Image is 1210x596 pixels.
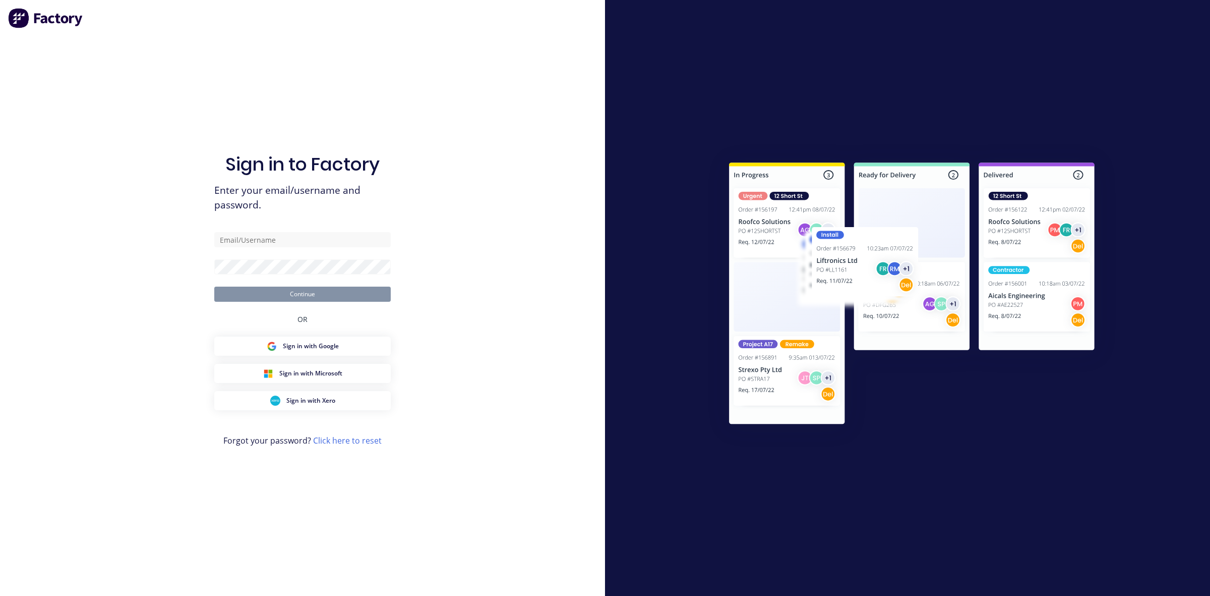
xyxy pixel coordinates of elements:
a: Click here to reset [313,435,382,446]
button: Google Sign inSign in with Google [214,337,391,356]
img: Sign in [707,142,1117,448]
div: OR [297,302,308,337]
img: Xero Sign in [270,396,280,406]
span: Sign in with Microsoft [279,369,342,378]
span: Forgot your password? [223,435,382,447]
button: Microsoft Sign inSign in with Microsoft [214,364,391,383]
span: Sign in with Google [283,342,339,351]
h1: Sign in to Factory [225,153,380,175]
img: Factory [8,8,84,28]
img: Microsoft Sign in [263,368,273,378]
span: Enter your email/username and password. [214,183,391,212]
button: Continue [214,287,391,302]
img: Google Sign in [267,341,277,351]
button: Xero Sign inSign in with Xero [214,391,391,410]
input: Email/Username [214,232,391,247]
span: Sign in with Xero [286,396,335,405]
